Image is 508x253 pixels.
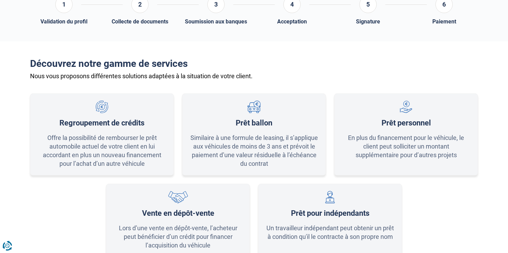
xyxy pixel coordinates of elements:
img: Prêt pour indépendants [325,191,335,204]
img: Prêt ballon [247,101,261,113]
img: Vente en dépôt-vente [168,191,188,204]
div: Nous vous proposons différentes solutions adaptées à la situation de votre client. [30,72,478,80]
img: Regroupement de crédits [96,101,109,113]
div: Vente en dépôt-vente [142,209,214,218]
div: Collecte de documents [112,18,168,25]
div: Prêt personnel [382,119,431,128]
div: Prêt ballon [236,119,272,128]
div: Regroupement de crédits [59,119,144,128]
div: Acceptation [277,18,307,25]
div: Soumission aux banques [185,18,247,25]
div: Offre la possibilité de rembourser le prêt automobile actuel de votre client en lui accordant en ... [37,133,167,168]
div: Validation du profil [40,18,87,25]
div: Lors d’une vente en dépôt-vente, l’acheteur peut bénéficier d’un crédit pour financer l’acquisiti... [113,224,243,250]
div: Prêt pour indépendants [291,209,369,218]
div: Similaire à une formule de leasing, il s’applique aux véhicules de moins de 3 ans et prévoit le p... [189,133,319,168]
img: Prêt personnel [400,101,413,113]
div: Un travailleur indépendant peut obtenir un prêt à condition qu'il le contracte à son propre nom [265,224,395,241]
h2: Découvrez notre gamme de services [30,58,478,70]
div: Paiement [432,18,456,25]
div: Signature [356,18,380,25]
div: En plus du financement pour le véhicule, le client peut solliciter un montant supplémentaire pour... [341,133,471,160]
